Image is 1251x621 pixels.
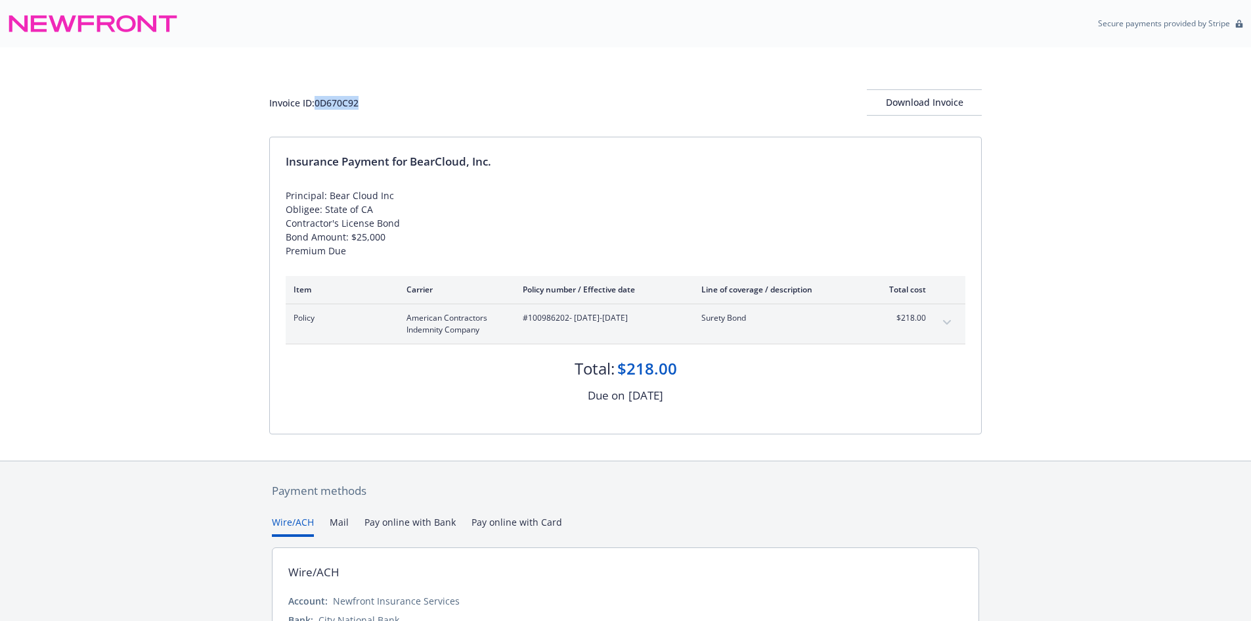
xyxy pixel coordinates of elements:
[701,312,856,324] span: Surety Bond
[628,387,663,404] div: [DATE]
[406,312,502,336] span: American Contractors Indemnity Company
[364,515,456,537] button: Pay online with Bank
[272,482,979,499] div: Payment methods
[288,594,328,608] div: Account:
[523,284,680,295] div: Policy number / Effective date
[406,284,502,295] div: Carrier
[286,304,965,344] div: PolicyAmerican Contractors Indemnity Company#100986202- [DATE]-[DATE]Surety Bond$218.00expand con...
[286,189,965,258] div: Principal: Bear Cloud Inc Obligee: State of CA Contractor's License Bond Bond Amount: $25,000 Pre...
[617,357,677,380] div: $218.00
[523,312,680,324] span: #100986202 - [DATE]-[DATE]
[333,594,460,608] div: Newfront Insurance Services
[936,312,957,333] button: expand content
[1098,18,1230,29] p: Secure payments provided by Stripe
[701,284,856,295] div: Line of coverage / description
[294,312,385,324] span: Policy
[472,515,562,537] button: Pay online with Card
[294,284,385,295] div: Item
[575,357,615,380] div: Total:
[877,284,926,295] div: Total cost
[588,387,625,404] div: Due on
[877,312,926,324] span: $218.00
[272,515,314,537] button: Wire/ACH
[867,90,982,115] div: Download Invoice
[330,515,349,537] button: Mail
[288,564,340,581] div: Wire/ACH
[867,89,982,116] button: Download Invoice
[269,96,359,110] div: Invoice ID: 0D670C92
[286,153,965,170] div: Insurance Payment for BearCloud, Inc.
